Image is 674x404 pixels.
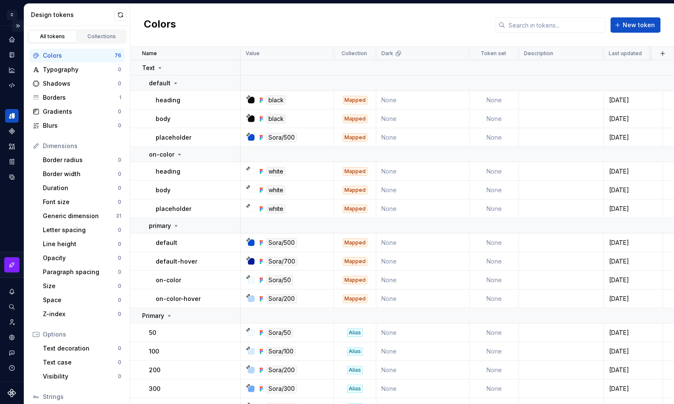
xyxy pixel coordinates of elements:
[39,342,125,355] a: Text decoration0
[39,181,125,195] a: Duration0
[347,328,363,337] div: Alias
[5,315,19,329] a: Invite team
[343,133,367,142] div: Mapped
[266,204,285,213] div: white
[343,295,367,303] div: Mapped
[376,361,470,379] td: None
[29,91,125,104] a: Borders1
[604,276,662,284] div: [DATE]
[31,33,74,40] div: All tokens
[2,6,22,24] button: C
[5,170,19,184] div: Data sources
[376,342,470,361] td: None
[505,17,605,33] input: Search in tokens...
[376,323,470,342] td: None
[5,331,19,344] a: Settings
[266,347,296,356] div: Sora/100
[470,271,519,289] td: None
[343,167,367,176] div: Mapped
[43,79,118,88] div: Shadows
[118,373,121,380] div: 0
[8,389,16,397] a: Supernova Logo
[5,48,19,62] div: Documentation
[43,142,121,150] div: Dimensions
[343,238,367,247] div: Mapped
[5,33,19,46] a: Home
[156,257,197,266] p: default-hover
[149,150,174,159] p: on-color
[43,65,118,74] div: Typography
[156,276,181,284] p: on-color
[604,96,662,104] div: [DATE]
[43,310,118,318] div: Z-index
[39,279,125,293] a: Size0
[12,20,24,32] button: Expand sidebar
[118,80,121,87] div: 0
[118,199,121,205] div: 0
[376,379,470,398] td: None
[5,285,19,298] button: Notifications
[43,330,121,339] div: Options
[118,185,121,191] div: 0
[118,269,121,275] div: 0
[156,133,191,142] p: placeholder
[43,372,118,381] div: Visibility
[149,222,171,230] p: primary
[266,167,285,176] div: white
[470,181,519,199] td: None
[118,157,121,163] div: 0
[43,296,118,304] div: Space
[376,271,470,289] td: None
[604,205,662,213] div: [DATE]
[376,199,470,218] td: None
[610,17,660,33] button: New token
[149,366,160,374] p: 200
[470,233,519,252] td: None
[246,50,260,57] p: Value
[376,128,470,147] td: None
[604,295,662,303] div: [DATE]
[604,186,662,194] div: [DATE]
[118,241,121,247] div: 0
[470,109,519,128] td: None
[43,344,118,353] div: Text decoration
[266,384,297,393] div: Sora/300
[119,94,121,101] div: 1
[43,170,118,178] div: Border width
[343,276,367,284] div: Mapped
[5,109,19,123] a: Design tokens
[156,186,171,194] p: body
[381,50,393,57] p: Dark
[43,107,118,116] div: Gradients
[43,93,119,102] div: Borders
[118,283,121,289] div: 0
[609,50,642,57] p: Last updated
[142,311,164,320] p: Primary
[29,105,125,118] a: Gradients0
[5,140,19,153] a: Assets
[266,257,297,266] div: Sora/700
[343,205,367,213] div: Mapped
[347,384,363,393] div: Alias
[39,153,125,167] a: Border radius0
[5,300,19,314] button: Search ⌘K
[604,384,662,393] div: [DATE]
[156,238,177,247] p: default
[39,293,125,307] a: Space0
[343,96,367,104] div: Mapped
[39,251,125,265] a: Opacity0
[470,162,519,181] td: None
[29,63,125,76] a: Typography0
[5,346,19,359] button: Contact support
[343,115,367,123] div: Mapped
[376,91,470,109] td: None
[156,167,180,176] p: heading
[149,79,171,87] p: default
[266,238,297,247] div: Sora/500
[43,254,118,262] div: Opacity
